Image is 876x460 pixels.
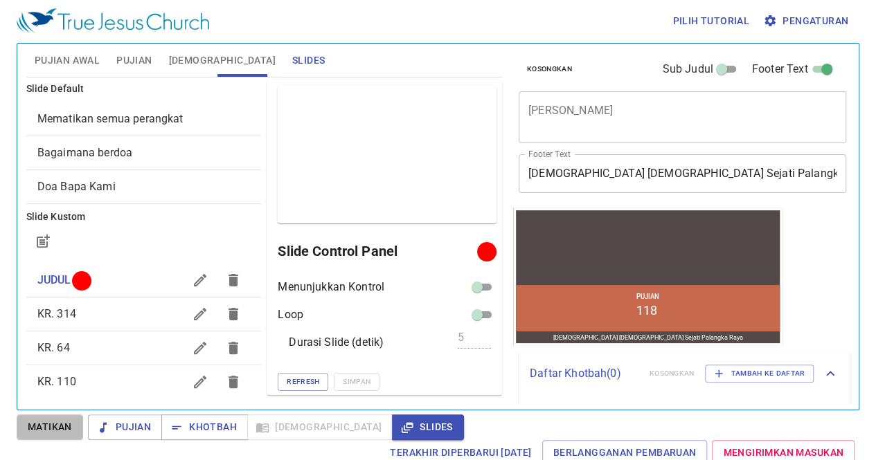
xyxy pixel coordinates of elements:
button: Tambah ke Daftar [705,365,814,383]
span: [DEMOGRAPHIC_DATA] [169,52,276,69]
div: Daftar Khotbah(0)KosongkanTambah ke Daftar [519,351,850,396]
p: Menunjukkan Kontrol [278,279,384,295]
img: True Jesus Church [17,8,209,33]
span: Pujian [99,418,151,436]
iframe: from-child [513,208,783,346]
span: [object Object] [37,180,116,193]
span: Slides [292,52,325,69]
p: Loop [278,306,303,323]
p: Durasi Slide (detik) [289,334,384,351]
span: Kosongkan [527,63,572,75]
span: Tambah ke Daftar [714,367,805,380]
span: Pilih tutorial [672,12,749,30]
span: Footer Text [752,61,808,77]
button: Pilih tutorial [667,8,755,34]
button: Pujian [88,414,162,440]
button: Pengaturan [760,8,854,34]
span: Matikan [28,418,72,436]
span: Sub Judul [662,61,713,77]
div: KR. 314 [26,297,262,331]
button: Refresh [278,373,328,391]
div: Bagaimana berdoa [26,136,262,169]
button: Khotbah [161,414,248,440]
div: JUDUL [26,264,262,297]
p: Daftar Khotbah ( 0 ) [530,365,638,382]
span: Slides [403,418,452,436]
div: Doa Bapa Kami [26,170,262,203]
h6: Slide Default [26,82,262,97]
span: [object Object] [37,112,184,125]
span: JUDUL [37,273,71,286]
span: KR. 110 [37,375,76,388]
div: KR. 64 [26,331,262,365]
button: Matikan [17,414,83,440]
span: Pujian [116,52,152,69]
h6: Slide Kustom [26,210,262,225]
span: KR. 314 [37,307,76,320]
span: Khotbah [172,418,237,436]
span: Refresh [287,376,319,388]
div: Mematikan semua perangkat [26,102,262,136]
h6: Slide Control Panel [278,240,482,262]
span: Pengaturan [766,12,848,30]
div: KR. 110 [26,365,262,398]
span: [object Object] [37,146,132,159]
button: Slides [392,414,463,440]
button: Kosongkan [519,61,580,77]
span: Pujian Awal [35,52,100,69]
span: KR. 64 [37,341,70,354]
